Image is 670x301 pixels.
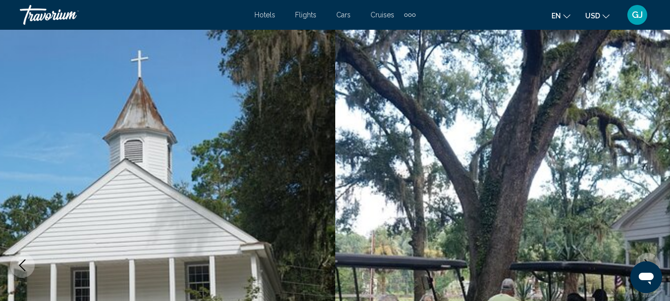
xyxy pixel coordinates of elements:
[20,5,244,25] a: Travorium
[585,12,600,20] span: USD
[632,10,643,20] span: GJ
[630,261,662,293] iframe: Button to launch messaging window
[370,11,394,19] a: Cruises
[551,12,561,20] span: en
[295,11,316,19] a: Flights
[404,7,416,23] button: Extra navigation items
[10,253,35,278] button: Previous image
[624,4,650,25] button: User Menu
[551,8,570,23] button: Change language
[254,11,275,19] a: Hotels
[336,11,351,19] a: Cars
[585,8,609,23] button: Change currency
[635,253,660,278] button: Next image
